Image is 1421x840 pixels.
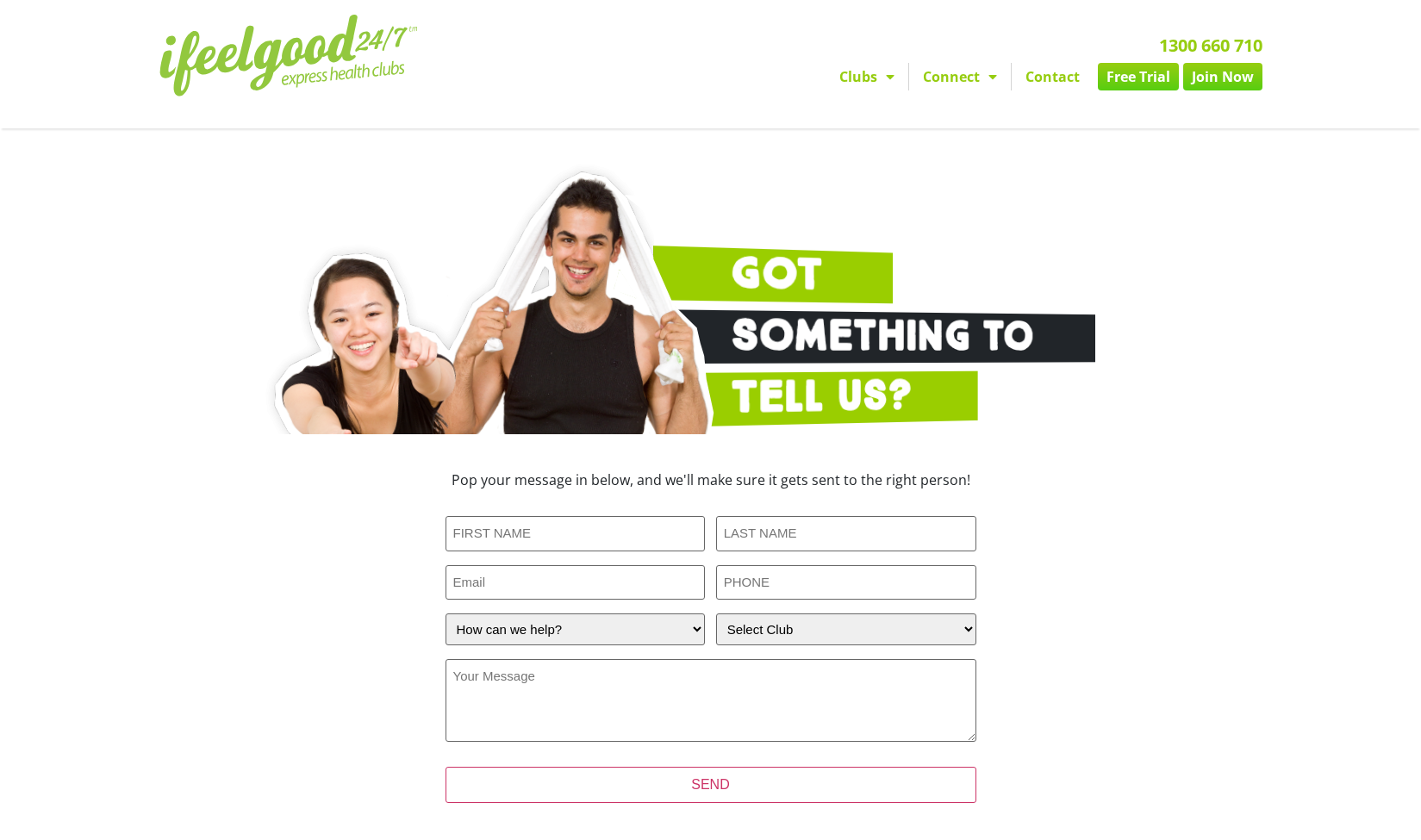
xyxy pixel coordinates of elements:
[1183,63,1262,90] a: Join Now
[552,63,1262,90] nav: Menu
[1098,63,1179,90] a: Free Trial
[1159,34,1262,57] a: 1300 660 710
[716,516,976,551] input: LAST NAME
[446,767,976,803] input: SEND
[332,473,1090,487] h3: Pop your message in below, and we'll make sure it gets sent to the right person!
[909,63,1011,90] a: Connect
[826,63,908,90] a: Clubs
[1012,63,1094,90] a: Contact
[446,516,706,551] input: FIRST NAME
[446,565,706,600] input: Email
[716,565,976,600] input: PHONE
